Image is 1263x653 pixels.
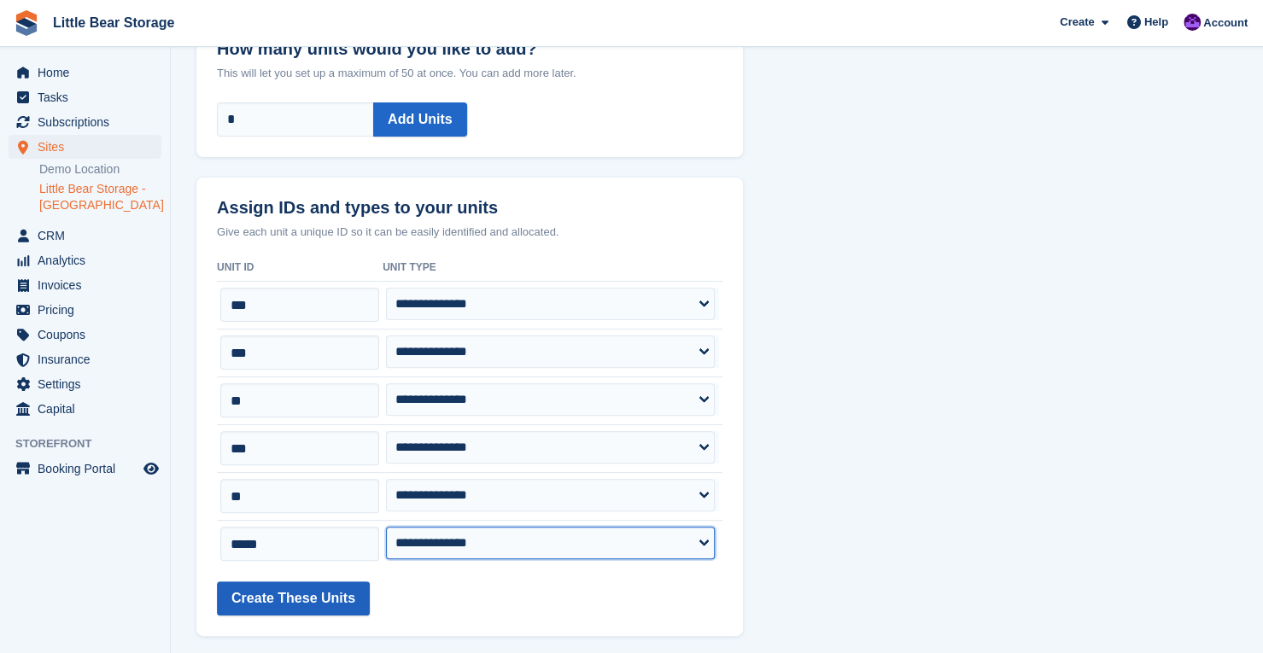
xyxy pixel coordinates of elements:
[46,9,181,37] a: Little Bear Storage
[38,61,140,85] span: Home
[15,435,170,452] span: Storefront
[9,273,161,297] a: menu
[38,110,140,134] span: Subscriptions
[9,298,161,322] a: menu
[38,135,140,159] span: Sites
[217,198,498,218] strong: Assign IDs and types to your units
[38,298,140,322] span: Pricing
[141,458,161,479] a: Preview store
[217,224,722,241] p: Give each unit a unique ID so it can be easily identified and allocated.
[38,248,140,272] span: Analytics
[1184,14,1201,31] img: Henry Hastings
[1203,15,1248,32] span: Account
[9,372,161,396] a: menu
[383,254,722,282] th: Unit Type
[9,323,161,347] a: menu
[9,397,161,421] a: menu
[9,457,161,481] a: menu
[1060,14,1094,31] span: Create
[38,372,140,396] span: Settings
[9,85,161,109] a: menu
[9,61,161,85] a: menu
[39,181,161,213] a: Little Bear Storage - [GEOGRAPHIC_DATA]
[9,135,161,159] a: menu
[14,10,39,36] img: stora-icon-8386f47178a22dfd0bd8f6a31ec36ba5ce8667c1dd55bd0f319d3a0aa187defe.svg
[9,224,161,248] a: menu
[217,65,722,82] p: This will let you set up a maximum of 50 at once. You can add more later.
[9,347,161,371] a: menu
[1144,14,1168,31] span: Help
[38,224,140,248] span: CRM
[9,248,161,272] a: menu
[217,581,370,615] button: Create These Units
[38,397,140,421] span: Capital
[38,457,140,481] span: Booking Portal
[38,85,140,109] span: Tasks
[38,273,140,297] span: Invoices
[38,323,140,347] span: Coupons
[373,102,467,137] button: Add Units
[9,110,161,134] a: menu
[38,347,140,371] span: Insurance
[217,254,383,282] th: Unit ID
[39,161,161,178] a: Demo Location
